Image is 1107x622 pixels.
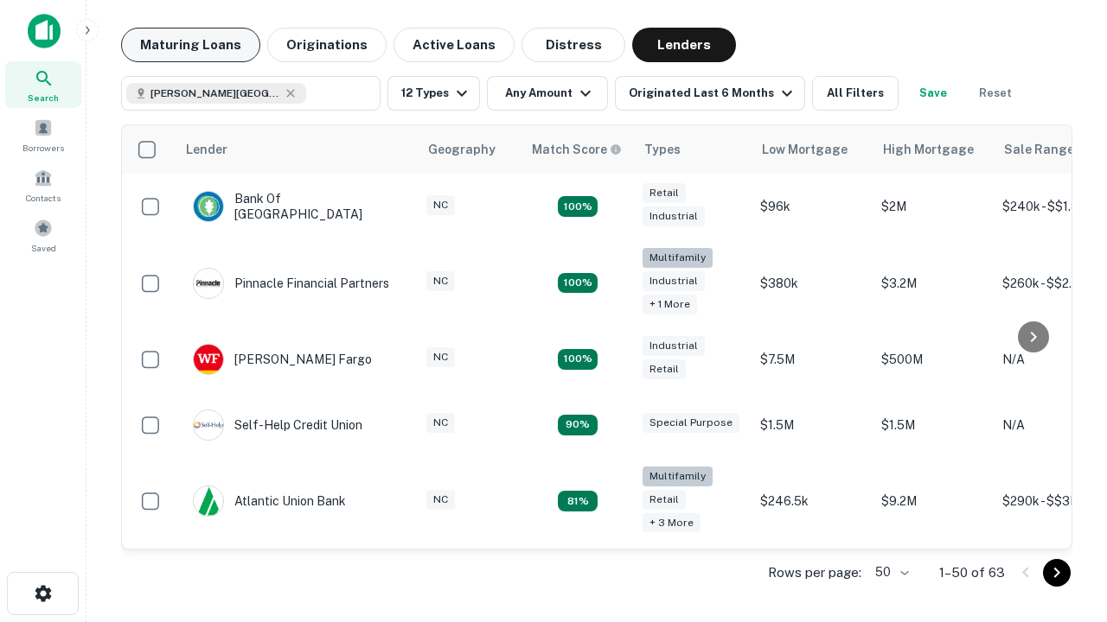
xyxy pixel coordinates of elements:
[428,139,496,160] div: Geography
[5,162,81,208] a: Contacts
[615,76,805,111] button: Originated Last 6 Months
[194,192,223,221] img: picture
[426,347,455,367] div: NC
[643,359,686,379] div: Retail
[643,206,705,226] div: Industrial
[939,562,1005,583] p: 1–50 of 63
[558,349,598,370] div: Matching Properties: 14, hasApolloMatch: undefined
[752,239,873,327] td: $380k
[873,239,994,327] td: $3.2M
[194,410,223,440] img: picture
[186,139,227,160] div: Lender
[28,14,61,48] img: capitalize-icon.png
[632,28,736,62] button: Lenders
[752,392,873,458] td: $1.5M
[387,76,480,111] button: 12 Types
[643,248,713,268] div: Multifamily
[643,466,713,486] div: Multifamily
[418,125,522,174] th: Geography
[121,28,260,62] button: Maturing Loans
[26,191,61,205] span: Contacts
[31,241,56,255] span: Saved
[883,139,974,160] div: High Mortgage
[532,140,622,159] div: Capitalize uses an advanced AI algorithm to match your search with the best lender. The match sco...
[522,28,625,62] button: Distress
[558,196,598,217] div: Matching Properties: 15, hasApolloMatch: undefined
[752,458,873,545] td: $246.5k
[5,212,81,258] a: Saved
[194,269,223,298] img: picture
[643,513,701,533] div: + 3 more
[426,413,455,433] div: NC
[968,76,1023,111] button: Reset
[873,327,994,392] td: $500M
[558,491,598,511] div: Matching Properties: 10, hasApolloMatch: undefined
[629,83,797,104] div: Originated Last 6 Months
[558,273,598,294] div: Matching Properties: 22, hasApolloMatch: undefined
[634,125,752,174] th: Types
[267,28,387,62] button: Originations
[426,490,455,510] div: NC
[426,271,455,291] div: NC
[522,125,634,174] th: Capitalize uses an advanced AI algorithm to match your search with the best lender. The match sco...
[193,268,389,299] div: Pinnacle Financial Partners
[868,560,912,585] div: 50
[643,336,705,356] div: Industrial
[905,76,961,111] button: Save your search to get updates of matches that match your search criteria.
[1043,559,1071,587] button: Go to next page
[193,486,346,517] div: Atlantic Union Bank
[873,458,994,545] td: $9.2M
[643,295,697,314] div: + 1 more
[487,76,608,111] button: Any Amount
[812,76,899,111] button: All Filters
[644,139,681,160] div: Types
[643,271,705,291] div: Industrial
[1021,484,1107,567] iframe: Chat Widget
[28,91,59,105] span: Search
[150,86,280,101] span: [PERSON_NAME][GEOGRAPHIC_DATA], [GEOGRAPHIC_DATA]
[5,61,81,108] a: Search
[752,327,873,392] td: $7.5M
[873,174,994,239] td: $2M
[22,141,64,155] span: Borrowers
[768,562,861,583] p: Rows per page:
[643,183,686,203] div: Retail
[873,392,994,458] td: $1.5M
[194,486,223,516] img: picture
[193,409,362,441] div: Self-help Credit Union
[176,125,418,174] th: Lender
[426,195,455,215] div: NC
[762,139,848,160] div: Low Mortgage
[193,191,400,222] div: Bank Of [GEOGRAPHIC_DATA]
[752,174,873,239] td: $96k
[643,490,686,510] div: Retail
[752,125,873,174] th: Low Mortgage
[194,345,223,374] img: picture
[532,140,618,159] h6: Match Score
[873,125,994,174] th: High Mortgage
[394,28,515,62] button: Active Loans
[5,111,81,158] a: Borrowers
[1004,139,1074,160] div: Sale Range
[193,344,372,375] div: [PERSON_NAME] Fargo
[558,415,598,435] div: Matching Properties: 11, hasApolloMatch: undefined
[643,413,739,433] div: Special Purpose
